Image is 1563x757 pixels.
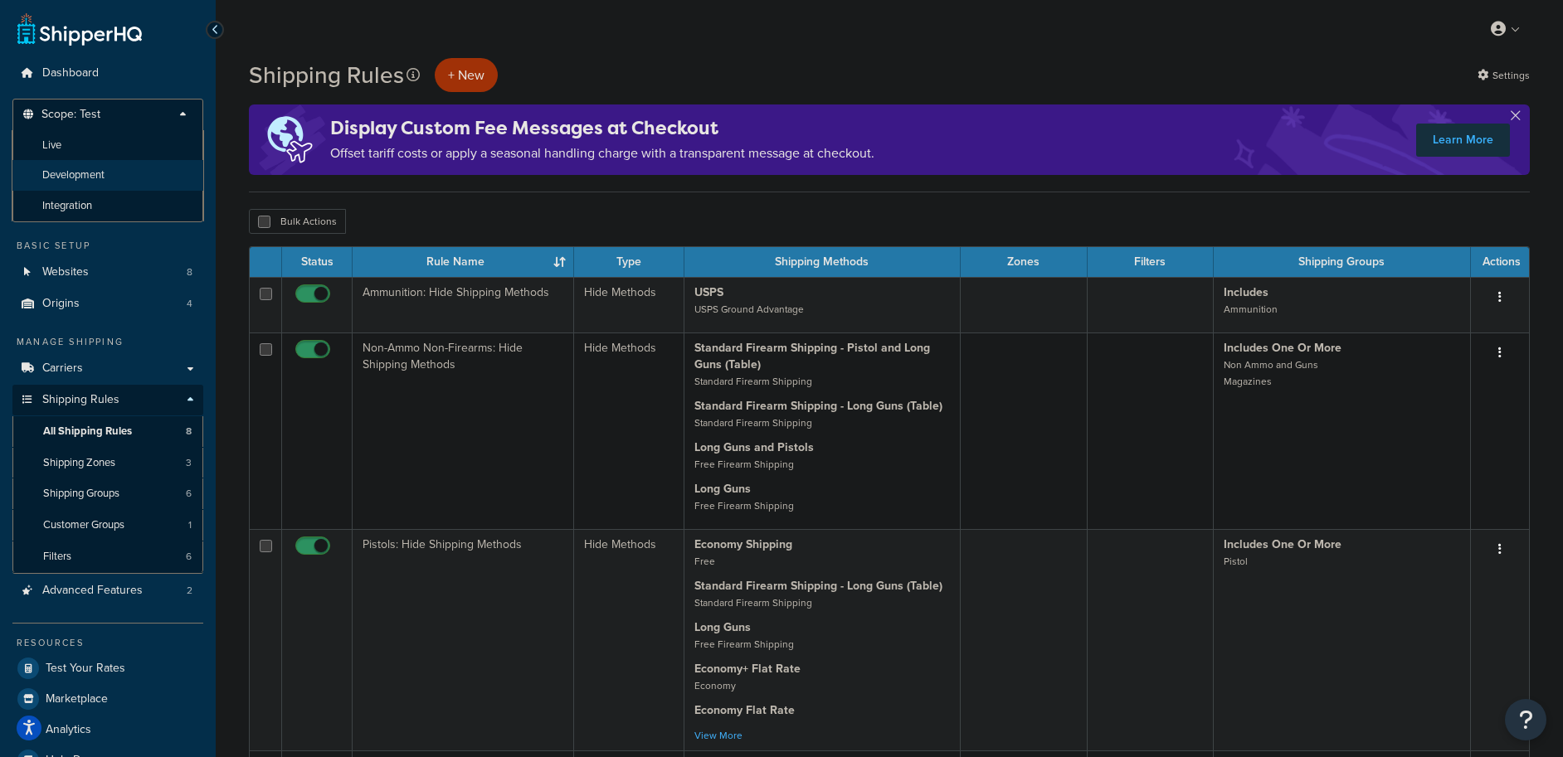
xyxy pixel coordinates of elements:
[186,425,192,439] span: 8
[43,550,71,564] span: Filters
[12,478,203,509] li: Shipping Groups
[43,518,124,532] span: Customer Groups
[12,353,203,384] a: Carriers
[46,662,125,676] span: Test Your Rates
[574,529,684,750] td: Hide Methods
[12,448,203,478] li: Shipping Zones
[41,108,100,122] span: Scope: Test
[42,393,119,407] span: Shipping Rules
[694,284,723,301] strong: USPS
[694,374,812,389] small: Standard Firearm Shipping
[12,289,203,319] a: Origins 4
[12,575,203,606] a: Advanced Features 2
[43,456,115,470] span: Shipping Zones
[42,362,83,376] span: Carriers
[249,59,404,91] h1: Shipping Rules
[187,584,192,598] span: 2
[1478,64,1530,87] a: Settings
[1224,357,1318,389] small: Non Ammo and Guns Magazines
[249,209,346,234] button: Bulk Actions
[42,297,80,311] span: Origins
[694,660,801,677] strong: Economy+ Flat Rate
[694,637,794,652] small: Free Firearm Shipping
[1416,124,1510,157] a: Learn More
[694,536,792,553] strong: Economy Shipping
[186,456,192,470] span: 3
[330,142,874,165] p: Offset tariff costs or apply a seasonal handling charge with a transparent message at checkout.
[12,239,203,253] div: Basic Setup
[12,191,204,221] li: Integration
[12,541,203,572] li: Filters
[12,416,203,447] a: All Shipping Rules 8
[12,715,203,745] a: Analytics
[186,487,192,501] span: 6
[249,104,330,175] img: duties-banner-06bc72dcb5fe05cb3f9472aba00be2ae8eb53ab6f0d8bb03d382ba314ac3c341.png
[12,160,204,191] li: Development
[12,385,203,415] a: Shipping Rules
[42,584,143,598] span: Advanced Features
[12,541,203,572] a: Filters 6
[1224,302,1278,317] small: Ammunition
[12,684,203,714] a: Marketplace
[12,510,203,541] a: Customer Groups 1
[12,575,203,606] li: Advanced Features
[42,199,92,213] span: Integration
[46,692,108,706] span: Marketplace
[187,297,192,311] span: 4
[17,12,142,46] a: ShipperHQ Home
[694,595,812,610] small: Standard Firearm Shipping
[12,510,203,541] li: Customer Groups
[694,339,930,373] strong: Standard Firearm Shipping - Pistol and Long Guns (Table)
[961,247,1088,277] th: Zones
[46,723,91,737] span: Analytics
[12,636,203,650] div: Resources
[1224,339,1341,357] strong: Includes One Or More
[694,480,751,497] strong: Long Guns
[42,66,99,80] span: Dashboard
[1224,554,1248,569] small: Pistol
[12,448,203,478] a: Shipping Zones 3
[12,257,203,288] li: Websites
[12,58,203,89] a: Dashboard
[43,425,132,439] span: All Shipping Rules
[353,332,574,529] td: Non-Ammo Non-Firearms: Hide Shipping Methods
[1214,247,1471,277] th: Shipping Groups
[12,257,203,288] a: Websites 8
[684,247,961,277] th: Shipping Methods
[574,332,684,529] td: Hide Methods
[694,619,751,636] strong: Long Guns
[574,277,684,332] td: Hide Methods
[1505,699,1546,740] button: Open Resource Center
[353,529,574,750] td: Pistols: Hide Shipping Methods
[12,478,203,509] a: Shipping Groups 6
[1224,284,1268,301] strong: Includes
[694,457,794,472] small: Free Firearm Shipping
[1088,247,1214,277] th: Filters
[12,289,203,319] li: Origins
[574,247,684,277] th: Type
[694,415,812,430] small: Standard Firearm Shipping
[694,498,794,513] small: Free Firearm Shipping
[188,518,192,532] span: 1
[12,416,203,447] li: All Shipping Rules
[12,130,204,161] li: Live
[694,554,715,569] small: Free
[42,265,89,279] span: Websites
[694,302,804,317] small: USPS Ground Advantage
[694,701,795,719] strong: Economy Flat Rate
[694,439,814,456] strong: Long Guns and Pistols
[42,168,105,182] span: Development
[353,247,574,277] th: Rule Name : activate to sort column ascending
[12,653,203,683] a: Test Your Rates
[353,277,574,332] td: Ammunition: Hide Shipping Methods
[694,397,942,415] strong: Standard Firearm Shipping - Long Guns (Table)
[42,138,61,153] span: Live
[694,678,736,693] small: Economy
[1471,247,1529,277] th: Actions
[435,58,498,92] p: + New
[330,114,874,142] h4: Display Custom Fee Messages at Checkout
